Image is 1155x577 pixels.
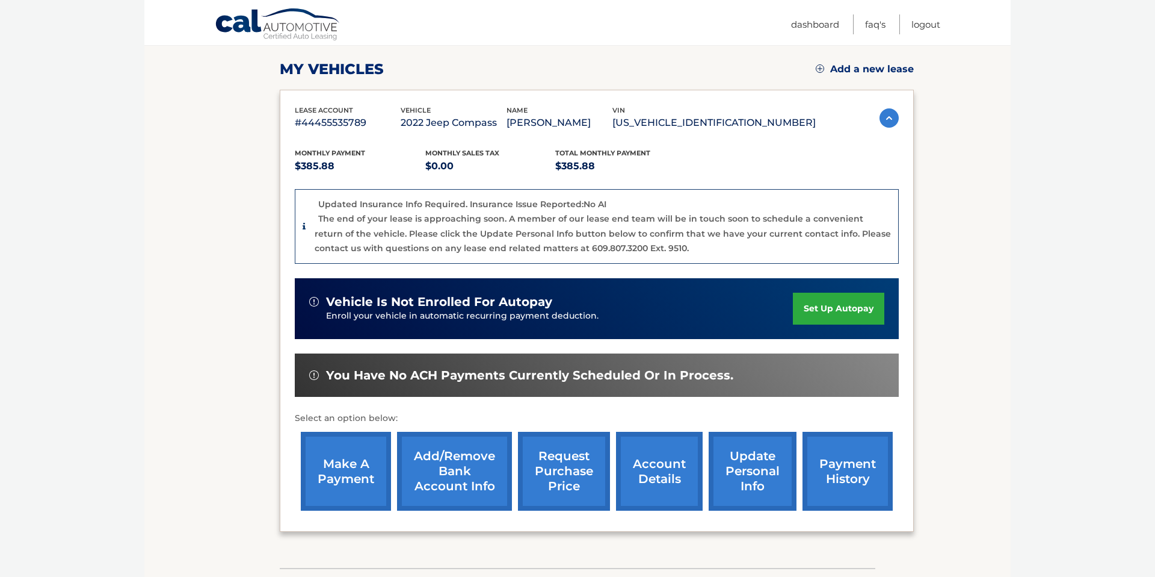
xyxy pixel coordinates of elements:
[555,158,686,175] p: $385.88
[318,199,606,210] p: Updated Insurance Info Required. Insurance Issue Reported:No AI
[555,149,650,157] span: Total Monthly Payment
[397,432,512,511] a: Add/Remove bank account info
[802,432,893,511] a: payment history
[518,432,610,511] a: request purchase price
[612,106,625,114] span: vin
[816,64,824,73] img: add.svg
[280,60,384,78] h2: my vehicles
[295,158,425,175] p: $385.88
[295,106,353,114] span: lease account
[315,213,891,254] p: The end of your lease is approaching soon. A member of our lease end team will be in touch soon t...
[425,149,499,157] span: Monthly sales Tax
[326,295,552,310] span: vehicle is not enrolled for autopay
[309,297,319,307] img: alert-white.svg
[816,63,914,75] a: Add a new lease
[791,14,839,34] a: Dashboard
[865,14,885,34] a: FAQ's
[301,432,391,511] a: make a payment
[401,114,507,131] p: 2022 Jeep Compass
[911,14,940,34] a: Logout
[295,149,365,157] span: Monthly Payment
[295,114,401,131] p: #44455535789
[215,8,341,43] a: Cal Automotive
[326,368,733,383] span: You have no ACH payments currently scheduled or in process.
[879,108,899,128] img: accordion-active.svg
[326,310,793,323] p: Enroll your vehicle in automatic recurring payment deduction.
[612,114,816,131] p: [US_VEHICLE_IDENTIFICATION_NUMBER]
[401,106,431,114] span: vehicle
[709,432,796,511] a: update personal info
[425,158,556,175] p: $0.00
[793,293,884,325] a: set up autopay
[616,432,703,511] a: account details
[507,106,528,114] span: name
[309,370,319,380] img: alert-white.svg
[507,114,612,131] p: [PERSON_NAME]
[295,411,899,426] p: Select an option below:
